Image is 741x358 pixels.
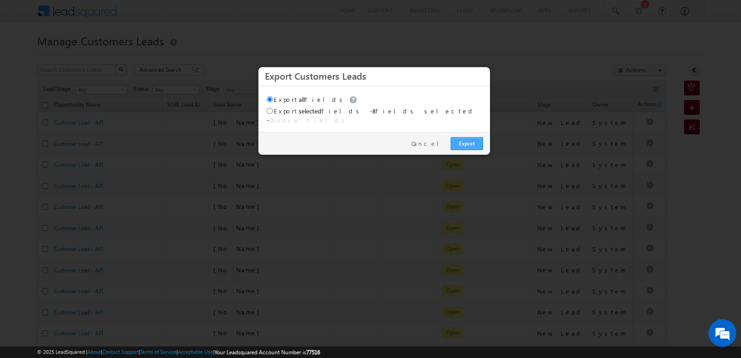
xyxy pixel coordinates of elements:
label: Export fields [267,107,363,115]
input: Exportselectedfields [267,108,273,114]
a: Cancel [411,139,446,148]
span: selected [299,107,321,115]
a: Export [451,137,483,150]
span: 8 [372,107,376,115]
span: - [267,116,348,124]
span: © 2025 LeadSquared | | | | | [37,348,320,357]
a: Contact Support [102,349,139,355]
input: Exportallfields [267,96,273,102]
span: Your Leadsquared Account Number is [214,349,320,356]
span: all [299,95,305,103]
label: Export fields [267,95,359,103]
a: About [88,349,101,355]
a: Acceptable Use [178,349,213,355]
span: - fields selected [370,107,476,115]
a: Choose fields [269,116,348,124]
h3: Export Customers Leads [265,68,484,84]
a: Terms of Service [140,349,176,355]
span: 77516 [306,349,320,356]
